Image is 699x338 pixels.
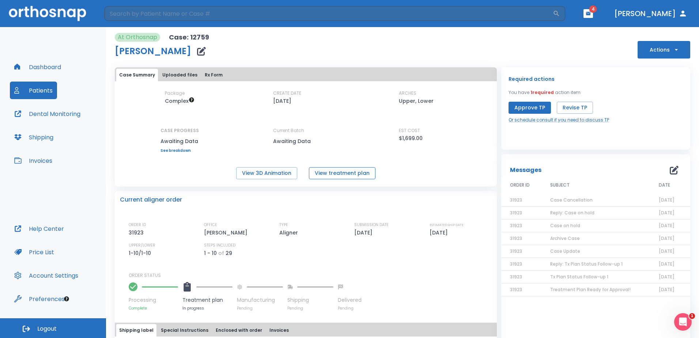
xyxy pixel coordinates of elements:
p: CASE PROGRESS [160,127,199,134]
p: 29 [226,249,232,258]
a: Dental Monitoring [10,105,85,123]
span: Reply: Tx Plan Status Follow-up 1 [550,261,623,267]
p: Shipping [287,296,333,304]
p: Messages [510,166,541,174]
span: 31923 [510,210,522,216]
img: Orthosnap [9,6,86,21]
p: Complete [129,305,178,311]
span: Case Update [550,248,580,254]
button: Uploaded files [159,69,200,81]
button: Account Settings [10,267,83,284]
button: Case Summary [116,69,158,81]
button: Shipping [10,128,58,146]
span: DATE [659,182,670,188]
p: Treatment plan [182,296,233,304]
span: 31923 [510,235,522,241]
span: SUBJECT [550,182,570,188]
span: Archive Case [550,235,580,241]
span: 31923 [510,248,522,254]
button: Actions [638,41,690,59]
div: tabs [116,324,495,337]
p: [PERSON_NAME] [204,228,250,237]
p: OFFICE [204,222,217,228]
span: 4 [589,5,597,13]
span: Up to 50 Steps (100 aligners) [165,97,194,105]
button: [PERSON_NAME] [611,7,690,20]
span: 31923 [510,286,522,293]
div: Tooltip anchor [63,296,70,302]
button: View treatment plan [309,167,375,179]
p: Upper, Lower [399,97,434,105]
p: TYPE [279,222,288,228]
p: In progress [182,305,233,311]
p: 31923 [129,228,146,237]
p: Case: 12759 [169,33,209,42]
span: Logout [37,325,57,333]
p: Required actions [509,75,555,83]
button: Revise TP [557,102,593,114]
button: Preferences [10,290,69,308]
span: Reply: Case on hold [550,210,594,216]
span: [DATE] [659,274,675,280]
p: Awaiting Data [273,137,339,146]
a: Or schedule consult if you need to discuss TP [509,117,609,123]
p: Delivered [338,296,362,304]
button: Dashboard [10,58,65,76]
p: UPPER/LOWER [129,242,155,249]
button: Invoices [267,324,292,337]
button: Rx Form [202,69,226,81]
span: [DATE] [659,286,675,293]
iframe: Intercom live chat [674,313,692,331]
button: Shipping label [116,324,156,337]
span: Case on hold [550,222,580,229]
p: Current Batch [273,127,339,134]
p: CREATE DATE [273,90,301,97]
p: You have action item [509,89,581,96]
p: STEPS INCLUDED [204,242,235,249]
span: 1 required [530,89,554,95]
span: [DATE] [659,197,675,203]
p: SUBMISSION DATE [354,222,389,228]
span: [DATE] [659,261,675,267]
p: Pending [338,305,362,311]
p: $1,699.00 [399,134,423,143]
span: ORDER ID [510,182,530,188]
button: View 3D Animation [236,167,297,179]
p: ORDER STATUS [129,272,492,279]
p: EST COST [399,127,420,134]
span: [DATE] [659,235,675,241]
span: 31923 [510,197,522,203]
div: tabs [116,69,495,81]
p: 1-10/1-10 [129,249,154,258]
p: Pending [237,305,283,311]
input: Search by Patient Name or Case # [105,6,553,21]
p: Aligner [279,228,301,237]
p: Current aligner order [120,195,182,204]
span: Case Cancellation [550,197,593,203]
span: 1 [689,313,695,319]
button: Approve TP [509,102,551,114]
button: Help Center [10,220,68,237]
p: [DATE] [354,228,375,237]
button: Special Instructions [158,324,211,337]
p: Processing [129,296,178,304]
span: 31923 [510,274,522,280]
a: See breakdown [160,149,199,153]
h1: [PERSON_NAME] [115,47,191,56]
button: Price List [10,243,58,261]
span: [DATE] [659,248,675,254]
p: At Orthosnap [118,33,157,42]
button: Patients [10,82,57,99]
span: 31923 [510,261,522,267]
p: Package [165,90,185,97]
span: [DATE] [659,222,675,229]
span: Treatment Plan Ready for Approval! [550,286,631,293]
button: Invoices [10,152,57,169]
